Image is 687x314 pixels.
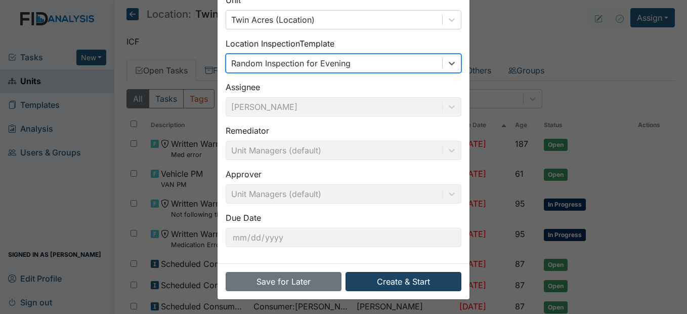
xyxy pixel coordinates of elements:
button: Save for Later [226,272,341,291]
label: Due Date [226,212,261,224]
div: Random Inspection for Evening [231,57,351,69]
label: Assignee [226,81,260,93]
label: Approver [226,168,262,180]
button: Create & Start [346,272,461,291]
label: Remediator [226,125,269,137]
div: Twin Acres (Location) [231,14,315,26]
label: Location Inspection Template [226,37,334,50]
